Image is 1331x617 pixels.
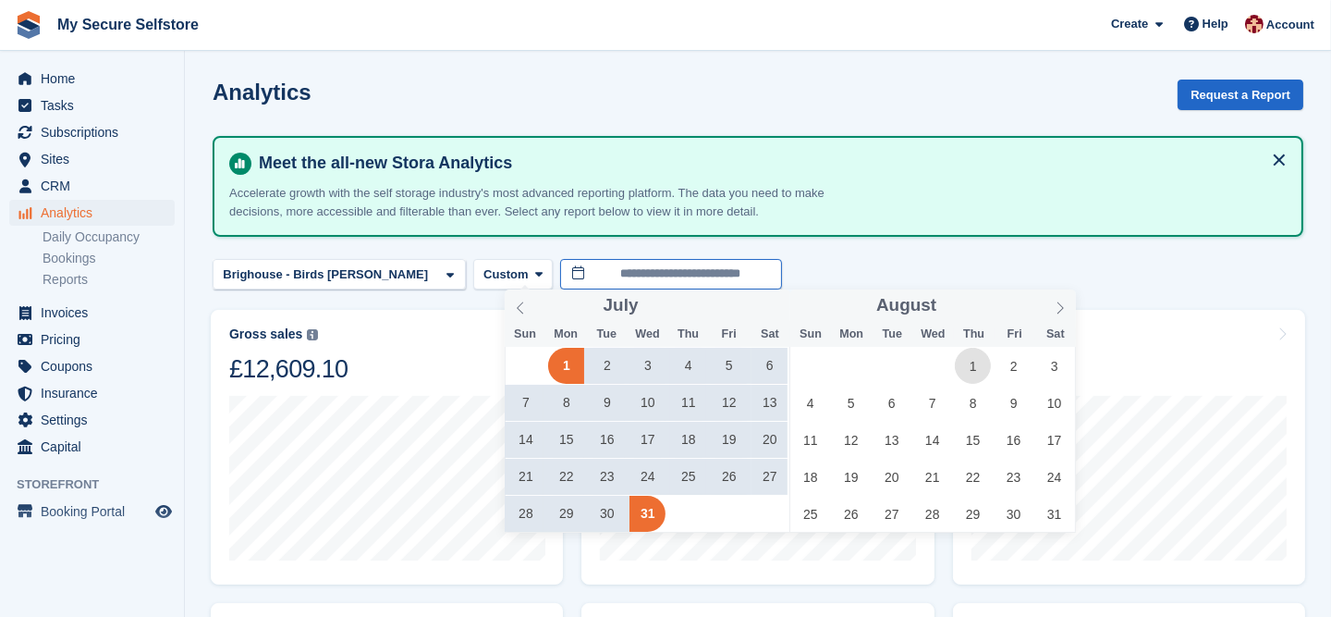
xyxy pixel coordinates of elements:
[792,385,828,421] span: August 4, 2024
[41,380,152,406] span: Insurance
[995,348,1032,384] span: August 2, 2024
[1178,80,1303,110] button: Request a Report
[9,327,175,352] a: menu
[9,93,175,118] a: menu
[229,327,302,342] div: Gross sales
[711,422,747,458] span: July 19, 2024
[548,496,584,532] span: July 29, 2024
[1203,15,1228,33] span: Help
[711,459,747,495] span: July 26, 2024
[41,300,152,326] span: Invoices
[995,385,1032,421] span: August 9, 2024
[229,184,876,220] p: Accelerate growth with the self storage industry's most advanced reporting platform. The data you...
[220,265,435,284] div: Brighouse - Birds [PERSON_NAME]
[751,459,788,495] span: July 27, 2024
[751,385,788,421] span: July 13, 2024
[545,328,586,340] span: Mon
[627,328,667,340] span: Wed
[955,422,991,458] span: August 15, 2024
[473,259,553,290] button: Custom
[750,328,790,340] span: Sat
[548,348,584,384] span: July 1, 2024
[1266,16,1314,34] span: Account
[995,422,1032,458] span: August 16, 2024
[751,422,788,458] span: July 20, 2024
[833,385,869,421] span: August 5, 2024
[9,499,175,524] a: menu
[955,496,991,532] span: August 29, 2024
[41,327,152,352] span: Pricing
[589,422,625,458] span: July 16, 2024
[41,434,152,460] span: Capital
[629,496,665,532] span: July 31, 2024
[9,173,175,199] a: menu
[639,296,697,315] input: Year
[505,328,545,340] span: Sun
[589,459,625,495] span: July 23, 2024
[955,348,991,384] span: August 1, 2024
[43,271,175,289] a: Reports
[43,228,175,246] a: Daily Occupancy
[955,385,991,421] span: August 8, 2024
[507,459,543,495] span: July 21, 2024
[9,434,175,460] a: menu
[1035,328,1076,340] span: Sat
[41,353,152,379] span: Coupons
[41,66,152,92] span: Home
[873,459,910,495] span: August 20, 2024
[936,296,995,315] input: Year
[9,353,175,379] a: menu
[670,422,706,458] span: July 18, 2024
[251,153,1287,174] h4: Meet the all-new Stora Analytics
[153,500,175,523] a: Preview store
[41,499,152,524] span: Booking Portal
[873,385,910,421] span: August 6, 2024
[50,9,206,40] a: My Secure Selfstore
[41,93,152,118] span: Tasks
[792,422,828,458] span: August 11, 2024
[507,496,543,532] span: July 28, 2024
[995,459,1032,495] span: August 23, 2024
[1036,348,1072,384] span: August 3, 2024
[9,380,175,406] a: menu
[914,496,950,532] span: August 28, 2024
[873,422,910,458] span: August 13, 2024
[483,265,528,284] span: Custom
[914,422,950,458] span: August 14, 2024
[954,328,995,340] span: Thu
[307,329,318,340] img: icon-info-grey-7440780725fd019a000dd9b08b2336e03edf1995a4989e88bcd33f0948082b44.svg
[1036,459,1072,495] span: August 24, 2024
[604,297,639,315] span: July
[912,328,953,340] span: Wed
[548,459,584,495] span: July 22, 2024
[914,385,950,421] span: August 7, 2024
[1245,15,1264,33] img: Laura Oldroyd
[873,496,910,532] span: August 27, 2024
[670,385,706,421] span: July 11, 2024
[586,328,627,340] span: Tue
[507,385,543,421] span: July 7, 2024
[709,328,750,340] span: Fri
[790,328,831,340] span: Sun
[833,422,869,458] span: August 12, 2024
[629,422,665,458] span: July 17, 2024
[955,459,991,495] span: August 22, 2024
[589,348,625,384] span: July 2, 2024
[9,66,175,92] a: menu
[711,385,747,421] span: July 12, 2024
[9,300,175,326] a: menu
[9,146,175,172] a: menu
[670,348,706,384] span: July 4, 2024
[589,385,625,421] span: July 9, 2024
[751,348,788,384] span: July 6, 2024
[876,297,936,315] span: August
[1036,496,1072,532] span: August 31, 2024
[1111,15,1148,33] span: Create
[668,328,709,340] span: Thu
[41,119,152,145] span: Subscriptions
[213,80,311,105] h2: Analytics
[995,496,1032,532] span: August 30, 2024
[872,328,912,340] span: Tue
[41,146,152,172] span: Sites
[15,11,43,39] img: stora-icon-8386f47178a22dfd0bd8f6a31ec36ba5ce8667c1dd55bd0f319d3a0aa187defe.svg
